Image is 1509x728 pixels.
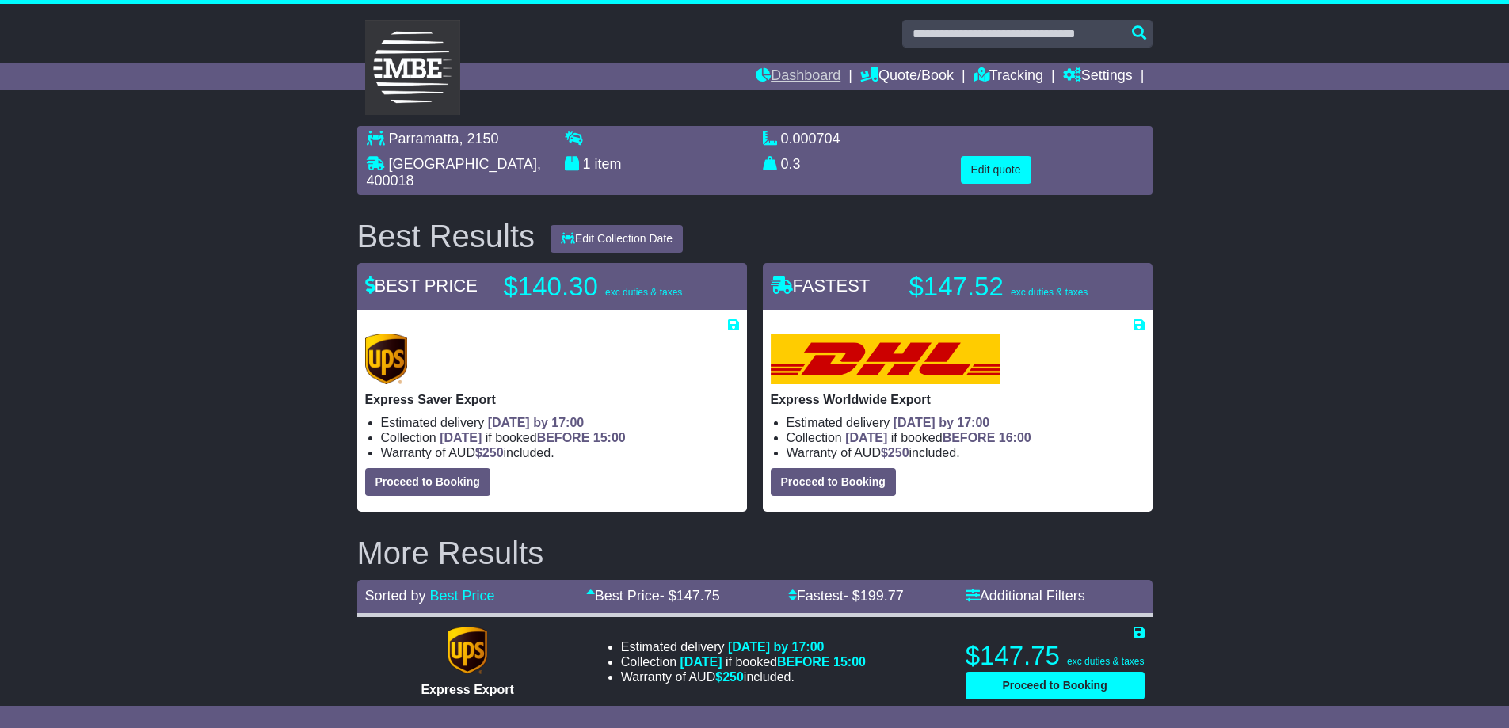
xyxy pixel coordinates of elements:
span: if booked [845,431,1031,444]
span: [DATE] by 17:00 [488,416,585,429]
span: 15:00 [593,431,626,444]
span: Express Export [421,683,513,696]
span: 250 [722,670,744,684]
span: , 400018 [367,156,541,189]
span: item [595,156,622,172]
span: [DATE] [440,431,482,444]
a: Best Price- $147.75 [586,588,720,604]
li: Estimated delivery [381,415,739,430]
a: Additional Filters [966,588,1085,604]
span: BEFORE [943,431,996,444]
span: - $ [844,588,904,604]
button: Edit Collection Date [551,225,683,253]
span: BEFORE [537,431,590,444]
span: $ [715,670,744,684]
li: Estimated delivery [621,639,866,654]
a: Fastest- $199.77 [788,588,904,604]
span: , 2150 [459,131,499,147]
span: if booked [680,655,866,669]
p: $147.75 [966,640,1145,672]
span: if booked [440,431,625,444]
li: Warranty of AUD included. [381,445,739,460]
span: $ [881,446,909,459]
span: 199.77 [860,588,904,604]
span: 15:00 [833,655,866,669]
a: Tracking [974,63,1043,90]
span: Parramatta [389,131,459,147]
span: FASTEST [771,276,871,295]
span: - $ [660,588,720,604]
span: $ [475,446,504,459]
img: UPS (new): Express Saver Export [365,334,408,384]
span: Sorted by [365,588,426,604]
a: Quote/Book [860,63,954,90]
li: Estimated delivery [787,415,1145,430]
button: Proceed to Booking [365,468,490,496]
span: [DATE] [680,655,722,669]
li: Collection [381,430,739,445]
p: $147.52 [909,271,1107,303]
span: 1 [583,156,591,172]
span: exc duties & taxes [1067,656,1144,667]
p: Express Worldwide Export [771,392,1145,407]
span: [DATE] by 17:00 [894,416,990,429]
li: Collection [621,654,866,669]
a: Dashboard [756,63,840,90]
li: Warranty of AUD included. [787,445,1145,460]
span: 250 [482,446,504,459]
span: 0.3 [781,156,801,172]
p: Express Saver Export [365,392,739,407]
span: exc duties & taxes [1011,287,1088,298]
a: Settings [1063,63,1133,90]
img: UPS (new): Express Export [448,627,487,674]
span: [DATE] by 17:00 [728,640,825,654]
span: 250 [888,446,909,459]
span: exc duties & taxes [605,287,682,298]
span: 16:00 [999,431,1031,444]
span: [DATE] [845,431,887,444]
span: BEFORE [777,655,830,669]
p: $140.30 [504,271,702,303]
button: Edit quote [961,156,1031,184]
h2: More Results [357,536,1153,570]
span: 147.75 [676,588,720,604]
span: BEST PRICE [365,276,478,295]
li: Warranty of AUD included. [621,669,866,684]
a: Best Price [430,588,495,604]
span: 0.000704 [781,131,840,147]
button: Proceed to Booking [966,672,1145,699]
button: Proceed to Booking [771,468,896,496]
img: DHL: Express Worldwide Export [771,334,1000,384]
div: Best Results [349,219,543,253]
span: [GEOGRAPHIC_DATA] [389,156,537,172]
li: Collection [787,430,1145,445]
